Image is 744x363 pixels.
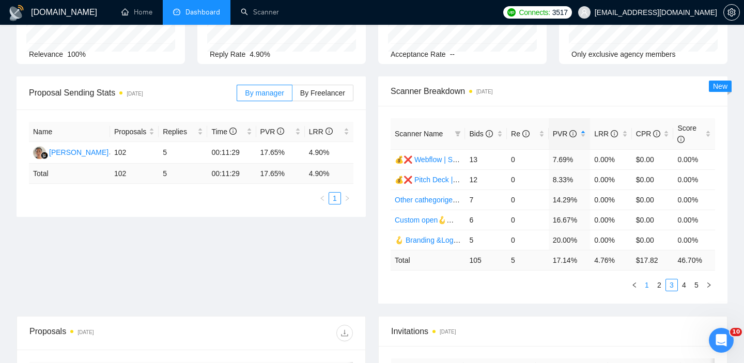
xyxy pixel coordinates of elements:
[522,130,530,137] span: info-circle
[628,279,641,291] button: left
[673,230,715,250] td: 0.00%
[590,149,632,169] td: 0.00%
[703,279,715,291] button: right
[713,82,727,90] span: New
[673,250,715,270] td: 46.70 %
[336,325,353,341] button: download
[723,8,740,17] a: setting
[241,8,279,17] a: searchScanner
[653,130,660,137] span: info-circle
[341,192,353,204] li: Next Page
[337,329,352,337] span: download
[632,210,674,230] td: $0.00
[395,155,487,164] a: 💰❌ Webflow | Serg | 19.11
[440,329,456,335] time: [DATE]
[632,169,674,190] td: $0.00
[632,149,674,169] td: $0.00
[250,50,270,58] span: 4.90%
[391,250,465,270] td: Total
[207,164,256,184] td: 00:11:29
[519,7,550,18] span: Connects:
[300,89,345,97] span: By Freelancer
[549,230,591,250] td: 20.00%
[110,142,159,164] td: 102
[395,176,522,184] a: 💰❌ Pitch Deck | Val | 12.06 16% view
[486,130,493,137] span: info-circle
[678,279,690,291] li: 4
[173,8,180,15] span: dashboard
[507,169,549,190] td: 0
[569,130,577,137] span: info-circle
[207,142,256,164] td: 00:11:29
[507,190,549,210] td: 0
[632,230,674,250] td: $0.00
[632,250,674,270] td: $ 17.82
[121,8,152,17] a: homeHome
[665,279,678,291] li: 3
[673,169,715,190] td: 0.00%
[730,328,742,336] span: 10
[450,50,455,58] span: --
[455,131,461,137] span: filter
[391,85,715,98] span: Scanner Breakdown
[159,164,207,184] td: 5
[632,190,674,210] td: $0.00
[211,128,236,136] span: Time
[673,190,715,210] td: 0.00%
[590,230,632,250] td: 0.00%
[581,9,588,16] span: user
[256,142,305,164] td: 17.65%
[641,279,653,291] li: 1
[395,130,443,138] span: Scanner Name
[549,169,591,190] td: 8.33%
[391,325,715,338] span: Invitations
[159,142,207,164] td: 5
[110,164,159,184] td: 102
[260,128,285,136] span: PVR
[453,126,463,141] span: filter
[653,279,665,291] li: 2
[507,149,549,169] td: 0
[465,169,507,190] td: 12
[29,325,191,341] div: Proposals
[395,216,574,224] a: Custom open🪝👩‍💼 Web Design | Artem18/09 other start
[507,230,549,250] td: 0
[8,5,25,21] img: logo
[654,279,665,291] a: 2
[511,130,530,138] span: Re
[549,210,591,230] td: 16.67%
[465,250,507,270] td: 105
[507,8,516,17] img: upwork-logo.png
[590,210,632,230] td: 0.00%
[507,250,549,270] td: 5
[395,236,552,244] a: 🪝 Branding &Logo | Val | 15/05 added other end
[465,149,507,169] td: 13
[229,128,237,135] span: info-circle
[690,279,703,291] li: 5
[590,250,632,270] td: 4.76 %
[344,195,350,201] span: right
[29,86,237,99] span: Proposal Sending Stats
[641,279,653,291] a: 1
[636,130,660,138] span: CPR
[553,130,577,138] span: PVR
[571,50,676,58] span: Only exclusive agency members
[329,193,340,204] a: 1
[305,164,353,184] td: 4.90 %
[305,142,353,164] td: 4.90%
[691,279,702,291] a: 5
[723,4,740,21] button: setting
[590,190,632,210] td: 0.00%
[33,146,46,159] img: JS
[185,8,220,17] span: Dashboard
[666,279,677,291] a: 3
[110,122,159,142] th: Proposals
[476,89,492,94] time: [DATE]
[549,149,591,169] td: 7.69%
[469,130,492,138] span: Bids
[316,192,329,204] li: Previous Page
[677,136,685,143] span: info-circle
[507,210,549,230] td: 0
[706,282,712,288] span: right
[277,128,284,135] span: info-circle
